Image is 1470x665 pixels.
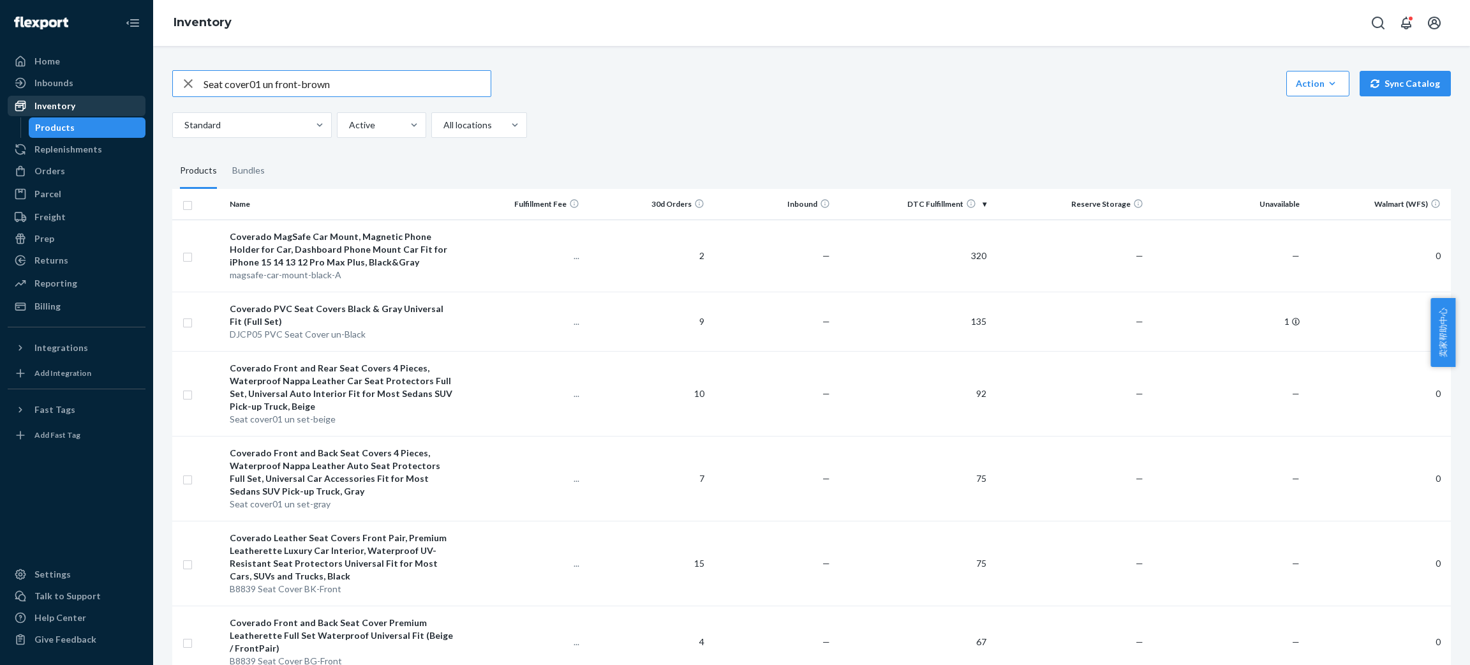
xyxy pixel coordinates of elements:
div: Products [180,153,217,189]
th: Inbound [709,189,835,220]
div: Add Integration [34,368,91,378]
td: 320 [835,220,991,292]
button: Open notifications [1393,10,1419,36]
p: ... [464,387,579,400]
input: Standard [183,119,184,131]
span: — [1292,558,1300,569]
a: Add Fast Tag [8,425,145,445]
a: Returns [8,250,145,271]
th: Unavailable [1148,189,1305,220]
div: Parcel [34,188,61,200]
div: Coverado PVC Seat Covers Black & Gray Universal Fit (Full Set) [230,303,454,328]
span: — [822,388,830,399]
td: 0 [1305,292,1451,351]
div: Reporting [34,277,77,290]
ol: breadcrumbs [163,4,242,41]
img: Flexport logo [14,17,68,29]
div: Add Fast Tag [34,430,80,440]
a: Replenishments [8,139,145,160]
span: — [1292,388,1300,399]
button: Fast Tags [8,400,145,420]
a: Help Center [8,608,145,628]
div: magsafe-car-mount-black-A [230,269,454,281]
span: — [1136,558,1143,569]
div: Settings [34,568,71,581]
a: Inventory [8,96,145,116]
a: Freight [8,207,145,227]
span: — [1136,388,1143,399]
div: Freight [34,211,66,223]
div: Replenishments [34,143,102,156]
div: Coverado Leather Seat Covers Front Pair, Premium Leatherette Luxury Car Interior, Waterproof UV-R... [230,532,454,583]
td: 75 [835,521,991,606]
th: Reserve Storage [991,189,1148,220]
a: Add Integration [8,363,145,384]
th: 30d Orders [584,189,709,220]
div: B8839 Seat Cover BK-Front [230,583,454,595]
td: 7 [584,436,709,521]
div: Coverado Front and Rear Seat Covers 4 Pieces, Waterproof Nappa Leather Car Seat Protectors Full S... [230,362,454,413]
th: Name [225,189,459,220]
td: 2 [584,220,709,292]
a: Parcel [8,184,145,204]
input: Active [348,119,349,131]
span: — [822,250,830,261]
a: Orders [8,161,145,181]
p: ... [464,636,579,648]
div: Integrations [34,341,88,354]
div: Action [1296,77,1340,90]
div: Bundles [232,153,265,189]
button: 卖家帮助中心 [1430,298,1455,367]
span: — [1136,473,1143,484]
p: ... [464,472,579,485]
div: Coverado Front and Back Seat Cover Premium Leatherette Full Set Waterproof Universal Fit (Beige /... [230,616,454,655]
a: Reporting [8,273,145,294]
div: Billing [34,300,61,313]
div: Inbounds [34,77,73,89]
span: — [1136,636,1143,647]
a: Settings [8,564,145,585]
div: Prep [34,232,54,245]
p: ... [464,315,579,328]
td: 75 [835,436,991,521]
span: — [822,558,830,569]
td: 15 [584,521,709,606]
a: Products [29,117,146,138]
td: 1 [1148,292,1305,351]
span: — [1136,316,1143,327]
div: Seat cover01 un set-gray [230,498,454,511]
button: Open Search Box [1365,10,1391,36]
a: Prep [8,228,145,249]
button: Integrations [8,338,145,358]
button: Sync Catalog [1360,71,1451,96]
p: ... [464,250,579,262]
a: Talk to Support [8,586,145,606]
div: Inventory [34,100,75,112]
div: DJCP05 PVC Seat Cover un-Black [230,328,454,341]
button: Give Feedback [8,629,145,650]
span: — [1292,636,1300,647]
td: 0 [1305,436,1451,521]
a: Billing [8,296,145,317]
td: 9 [584,292,709,351]
button: Open account menu [1422,10,1447,36]
span: — [822,636,830,647]
div: Orders [34,165,65,177]
div: Seat cover01 un set-beige [230,413,454,426]
button: Close Navigation [120,10,145,36]
button: Action [1286,71,1349,96]
td: 0 [1305,220,1451,292]
span: — [822,316,830,327]
span: — [1292,250,1300,261]
div: Home [34,55,60,68]
th: Walmart (WFS) [1305,189,1451,220]
p: ... [464,557,579,570]
div: Fast Tags [34,403,75,416]
span: — [1136,250,1143,261]
input: All locations [442,119,443,131]
a: Home [8,51,145,71]
div: Give Feedback [34,633,96,646]
div: Returns [34,254,68,267]
div: Coverado Front and Back Seat Covers 4 Pieces, Waterproof Nappa Leather Auto Seat Protectors Full ... [230,447,454,498]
